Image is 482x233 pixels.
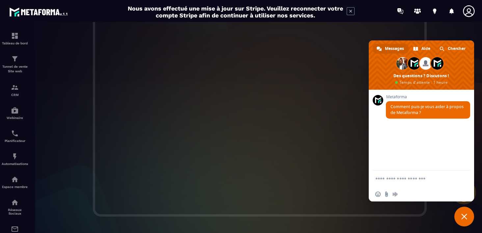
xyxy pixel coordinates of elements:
[2,41,28,45] p: Tableau de bord
[9,6,68,18] img: logo
[454,207,474,226] div: Fermer le chat
[373,44,409,54] div: Messages
[11,32,19,40] img: formation
[2,79,28,102] a: formationformationCRM
[375,192,381,197] span: Insérer un emoji
[385,44,404,54] span: Messages
[392,192,398,197] span: Message audio
[127,5,343,19] h2: Nous avons effectué une mise à jour sur Stripe. Veuillez reconnecter votre compte Stripe afin de ...
[2,148,28,171] a: automationsautomationsAutomatisations
[11,175,19,183] img: automations
[2,50,28,79] a: formationformationTunnel de vente Site web
[421,44,430,54] span: Aide
[390,104,464,115] span: Comment puis-je vous aider à propos de Metaforma ?
[375,176,453,182] textarea: Entrez votre message...
[2,125,28,148] a: schedulerschedulerPlanificateur
[386,95,470,99] span: Metaforma
[2,102,28,125] a: automationsautomationsWebinaire
[2,64,28,74] p: Tunnel de vente Site web
[448,44,466,54] span: Chercher
[2,208,28,215] p: Réseaux Sociaux
[11,55,19,63] img: formation
[2,139,28,143] p: Planificateur
[2,171,28,194] a: automationsautomationsEspace membre
[11,106,19,114] img: automations
[409,44,435,54] div: Aide
[2,116,28,120] p: Webinaire
[11,225,19,233] img: email
[11,198,19,206] img: social-network
[2,162,28,166] p: Automatisations
[2,27,28,50] a: formationformationTableau de bord
[2,93,28,97] p: CRM
[11,83,19,91] img: formation
[11,129,19,137] img: scheduler
[384,192,389,197] span: Envoyer un fichier
[2,185,28,189] p: Espace membre
[11,152,19,160] img: automations
[436,44,470,54] div: Chercher
[2,194,28,220] a: social-networksocial-networkRéseaux Sociaux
